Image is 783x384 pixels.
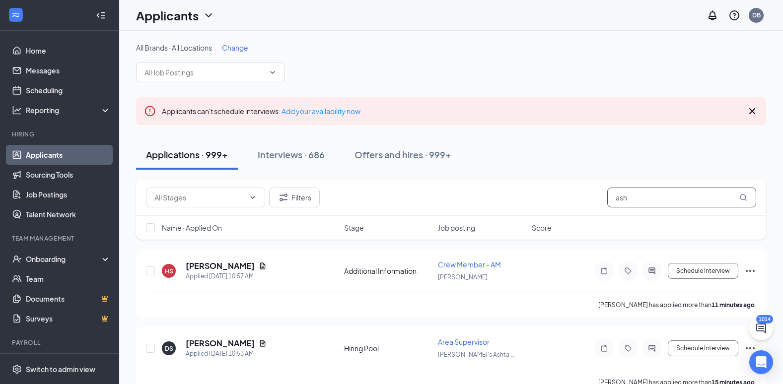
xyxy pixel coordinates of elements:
[186,271,267,281] div: Applied [DATE] 10:57 AM
[12,234,109,243] div: Team Management
[438,337,490,346] span: Area Supervisor
[96,10,106,20] svg: Collapse
[269,188,320,207] button: Filter Filters
[532,223,552,233] span: Score
[165,344,173,353] div: DS
[438,260,501,269] span: Crew Member - AM
[755,322,767,334] svg: ChatActive
[668,340,738,356] button: Schedule Interview
[646,267,658,275] svg: ActiveChat
[746,105,758,117] svg: Cross
[438,351,515,358] span: [PERSON_NAME]'s Ashta ...
[355,148,451,161] div: Offers and hires · 999+
[282,107,360,116] a: Add your availability now
[598,267,610,275] svg: Note
[259,262,267,270] svg: Document
[146,148,228,161] div: Applications · 999+
[222,43,248,52] span: Change
[26,309,111,328] a: SurveysCrown
[12,130,109,138] div: Hiring
[186,349,267,359] div: Applied [DATE] 10:53 AM
[26,80,111,100] a: Scheduling
[162,107,360,116] span: Applicants can't schedule interviews.
[186,338,255,349] h5: [PERSON_NAME]
[712,301,755,309] b: 11 minutes ago
[26,61,111,80] a: Messages
[165,267,173,275] div: HS
[26,364,95,374] div: Switch to admin view
[744,265,756,277] svg: Ellipses
[728,9,740,21] svg: QuestionInfo
[598,301,756,309] p: [PERSON_NAME] has applied more than .
[438,273,488,281] span: [PERSON_NAME]
[26,165,111,185] a: Sourcing Tools
[344,223,364,233] span: Stage
[739,193,747,201] svg: MagnifyingGlass
[278,192,289,203] svg: Filter
[12,254,22,264] svg: UserCheck
[598,344,610,352] svg: Note
[668,263,738,279] button: Schedule Interview
[344,343,432,353] div: Hiring Pool
[259,339,267,347] svg: Document
[249,193,257,201] svg: ChevronDown
[756,315,773,323] div: 1014
[26,254,102,264] div: Onboarding
[438,223,475,233] span: Job posting
[26,289,111,309] a: DocumentsCrown
[12,338,109,347] div: Payroll
[11,10,21,20] svg: WorkstreamLogo
[26,204,111,224] a: Talent Network
[144,105,156,117] svg: Error
[26,145,111,165] a: Applicants
[622,267,634,275] svg: Tag
[622,344,634,352] svg: Tag
[26,105,111,115] div: Reporting
[26,269,111,289] a: Team
[744,342,756,354] svg: Ellipses
[646,344,658,352] svg: ActiveChat
[752,11,761,19] div: DB
[26,185,111,204] a: Job Postings
[186,260,255,271] h5: [PERSON_NAME]
[607,188,756,207] input: Search in applications
[203,9,214,21] svg: ChevronDown
[12,105,22,115] svg: Analysis
[162,223,222,233] span: Name · Applied On
[154,192,245,203] input: All Stages
[749,350,773,374] div: Open Intercom Messenger
[707,9,718,21] svg: Notifications
[12,364,22,374] svg: Settings
[749,317,773,340] button: ChatActive
[258,148,325,161] div: Interviews · 686
[144,67,265,78] input: All Job Postings
[344,266,432,276] div: Additional Information
[269,68,277,76] svg: ChevronDown
[26,41,111,61] a: Home
[136,43,212,52] span: All Brands · All Locations
[136,7,199,24] h1: Applicants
